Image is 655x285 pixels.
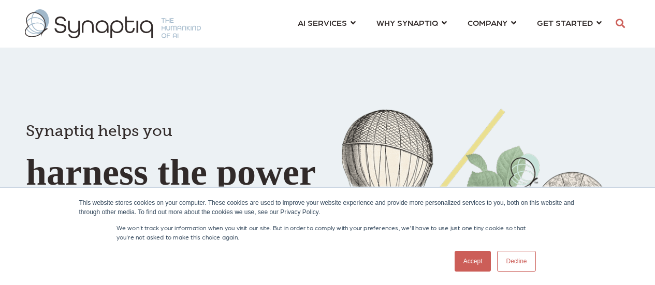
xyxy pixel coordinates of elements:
[26,122,172,140] span: Synaptiq helps you
[468,16,507,29] span: COMPANY
[287,5,612,42] nav: menu
[298,13,356,32] a: AI SERVICES
[26,103,329,234] h1: harness the power of data and AI
[455,251,491,272] a: Accept
[376,13,447,32] a: WHY SYNAPTIQ
[117,223,539,242] p: We won't track your information when you visit our site. But in order to comply with your prefere...
[537,13,602,32] a: GET STARTED
[468,13,516,32] a: COMPANY
[537,16,593,29] span: GET STARTED
[376,16,438,29] span: WHY SYNAPTIQ
[497,251,535,272] a: Decline
[25,9,201,38] img: synaptiq logo-1
[298,16,347,29] span: AI SERVICES
[79,198,576,217] div: This website stores cookies on your computer. These cookies are used to improve your website expe...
